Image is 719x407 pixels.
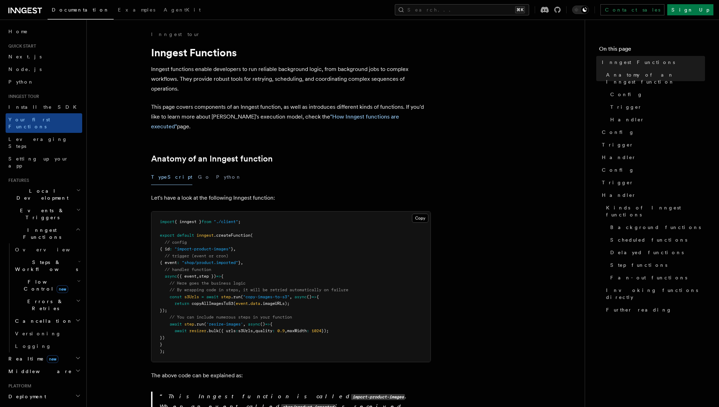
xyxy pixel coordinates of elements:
[160,308,167,313] span: });
[170,287,348,292] span: // By wrapping code in steps, it will be retried automatically on failure
[151,46,431,59] h1: Inngest Functions
[47,355,58,363] span: new
[170,315,292,320] span: // You can include numerous steps in your function
[515,6,525,13] kbd: ⌘K
[221,294,231,299] span: step
[6,113,82,133] a: Your first Functions
[603,69,705,88] a: Anatomy of an Inngest function
[312,328,321,333] span: 1024
[606,287,705,301] span: Invoking functions directly
[199,274,216,279] span: step })
[6,390,82,403] button: Deployment
[12,315,82,327] button: Cancellation
[175,328,187,333] span: await
[607,259,705,271] a: Step functions
[610,274,687,281] span: Fan-out functions
[165,254,228,258] span: // trigger (event or cron)
[610,116,645,123] span: Handler
[667,4,713,15] a: Sign Up
[52,7,109,13] span: Documentation
[602,59,675,66] span: Inngest Functions
[177,233,194,238] span: default
[197,274,199,279] span: ,
[206,322,243,327] span: 'resize-images'
[241,294,243,299] span: (
[189,328,206,333] span: resizer
[599,151,705,164] a: Handler
[175,301,189,306] span: return
[12,340,82,352] a: Logging
[160,342,162,347] span: }
[6,185,82,204] button: Local Development
[599,189,705,201] a: Handler
[8,117,50,129] span: Your first Functions
[170,247,172,251] span: :
[15,247,87,252] span: Overview
[197,233,214,238] span: inngest
[233,247,236,251] span: ,
[151,169,192,185] button: TypeScript
[602,166,634,173] span: Config
[6,152,82,172] a: Setting up your app
[599,45,705,56] h4: On this page
[253,328,255,333] span: ,
[151,193,431,203] p: Let's have a look at the following Inngest function:
[8,66,42,72] span: Node.js
[238,260,241,265] span: }
[285,328,287,333] span: ,
[248,301,250,306] span: .
[221,274,223,279] span: {
[602,179,634,186] span: Trigger
[6,355,58,362] span: Realtime
[6,365,82,378] button: Middleware
[151,102,431,131] p: This page covers components of an Inngest function, as well as introduces different kinds of func...
[160,247,170,251] span: { id
[118,7,155,13] span: Examples
[260,301,290,306] span: .imageURLs);
[6,133,82,152] a: Leveraging Steps
[160,349,165,354] span: );
[606,204,705,218] span: Kinds of Inngest functions
[600,4,664,15] a: Contact sales
[6,243,82,352] div: Inngest Functions
[6,207,76,221] span: Events & Triggers
[599,164,705,176] a: Config
[241,260,243,265] span: ,
[6,94,39,99] span: Inngest tour
[216,169,242,185] button: Python
[160,219,175,224] span: import
[12,278,77,292] span: Flow Control
[160,233,175,238] span: export
[6,43,36,49] span: Quick start
[8,79,34,85] span: Python
[270,322,272,327] span: {
[250,233,253,238] span: (
[307,328,309,333] span: :
[602,141,634,148] span: Trigger
[184,322,194,327] span: step
[265,322,270,327] span: =>
[170,294,182,299] span: const
[6,63,82,76] a: Node.js
[175,247,231,251] span: "import-product-images"
[236,328,238,333] span: :
[15,343,51,349] span: Logging
[160,260,177,265] span: { event
[170,281,245,286] span: // Here goes the business logic
[6,393,46,400] span: Deployment
[607,221,705,234] a: Background functions
[165,240,187,245] span: // config
[177,260,179,265] span: :
[603,304,705,316] a: Further reading
[6,383,31,389] span: Platform
[6,224,82,243] button: Inngest Functions
[602,129,634,136] span: Config
[182,260,238,265] span: "shop/product.imported"
[8,104,81,110] span: Install the SDK
[170,322,182,327] span: await
[294,294,307,299] span: async
[184,294,199,299] span: s3Urls
[12,317,73,324] span: Cancellation
[610,224,701,231] span: Background functions
[231,247,233,251] span: }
